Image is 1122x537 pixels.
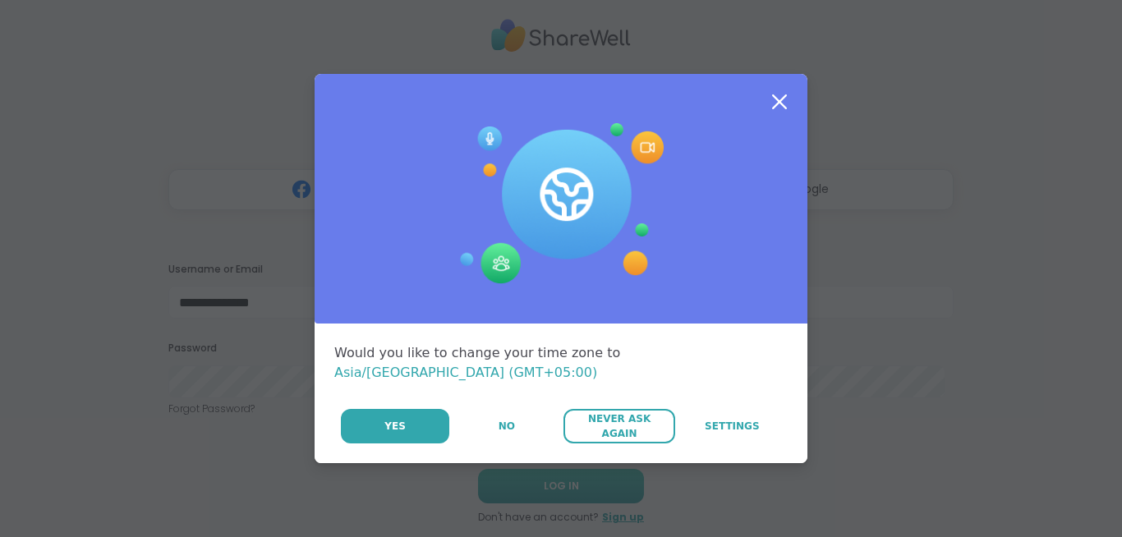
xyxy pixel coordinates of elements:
button: Never Ask Again [563,409,674,443]
img: Session Experience [458,123,664,284]
span: Never Ask Again [572,411,666,441]
span: Yes [384,419,406,434]
button: No [451,409,562,443]
div: Would you like to change your time zone to [334,343,788,383]
span: Settings [705,419,760,434]
button: Yes [341,409,449,443]
span: Asia/[GEOGRAPHIC_DATA] (GMT+05:00) [334,365,597,380]
span: No [499,419,515,434]
a: Settings [677,409,788,443]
